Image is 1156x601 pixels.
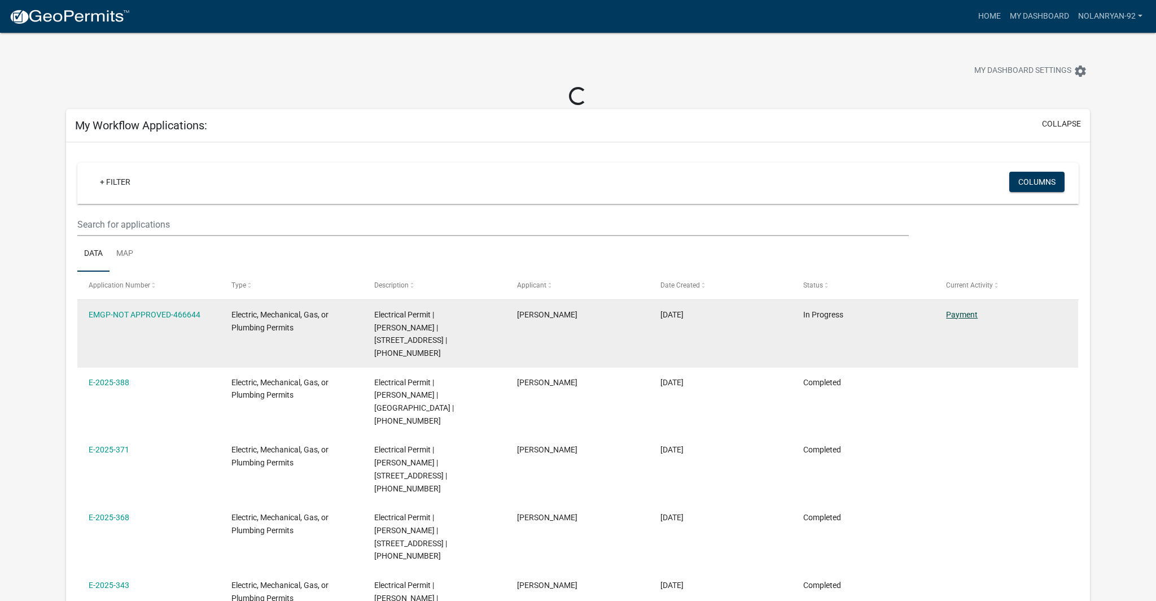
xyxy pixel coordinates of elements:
[517,581,577,590] span: Nolan Swartzentruber
[221,272,364,299] datatable-header-cell: Type
[506,272,649,299] datatable-header-cell: Applicant
[374,378,454,425] span: Electrical Permit | Nolan Swartzentruber | COLD SPRINGS CHURCH RD | 082-00-00-029
[650,272,792,299] datatable-header-cell: Date Created
[660,281,700,289] span: Date Created
[517,281,546,289] span: Applicant
[1005,6,1074,27] a: My Dashboard
[803,445,841,454] span: Completed
[1074,6,1147,27] a: nolanryan-92
[89,310,200,319] a: EMGP-NOT APPROVED-466644
[965,60,1096,82] button: My Dashboard Settingssettings
[974,64,1071,78] span: My Dashboard Settings
[77,236,110,272] a: Data
[89,281,150,289] span: Application Number
[946,310,978,319] a: Payment
[935,272,1078,299] datatable-header-cell: Current Activity
[364,272,506,299] datatable-header-cell: Description
[803,513,841,522] span: Completed
[231,310,329,332] span: Electric, Mechanical, Gas, or Plumbing Permits
[803,281,823,289] span: Status
[517,378,577,387] span: Nolan Swartzentruber
[803,378,841,387] span: Completed
[803,310,843,319] span: In Progress
[89,513,129,522] a: E-2025-368
[374,281,409,289] span: Description
[1042,118,1081,130] button: collapse
[91,172,139,192] a: + Filter
[89,378,129,387] a: E-2025-388
[231,281,246,289] span: Type
[660,310,684,319] span: 08/20/2025
[89,445,129,454] a: E-2025-371
[660,445,684,454] span: 07/29/2025
[374,310,447,358] span: Electrical Permit | Nolan Swartzentruber | 263 HWY 71 | 108-00-00-034
[517,513,577,522] span: Nolan Swartzentruber
[660,378,684,387] span: 08/11/2025
[89,581,129,590] a: E-2025-343
[1074,64,1087,78] i: settings
[75,119,207,132] h5: My Workflow Applications:
[660,513,684,522] span: 07/25/2025
[946,281,993,289] span: Current Activity
[792,272,935,299] datatable-header-cell: Status
[517,310,577,319] span: Nolan Swartzentruber
[660,581,684,590] span: 07/14/2025
[77,272,220,299] datatable-header-cell: Application Number
[231,378,329,400] span: Electric, Mechanical, Gas, or Plumbing Permits
[110,236,140,272] a: Map
[374,513,447,560] span: Electrical Permit | Nolan Swartzentruber | 74 OAKLAWN DR | 000-99-06-099
[1009,172,1065,192] button: Columns
[517,445,577,454] span: Nolan Swartzentruber
[803,581,841,590] span: Completed
[77,213,909,236] input: Search for applications
[974,6,1005,27] a: Home
[231,513,329,535] span: Electric, Mechanical, Gas, or Plumbing Permits
[374,445,447,493] span: Electrical Permit | Nolan Swartzentruber | 97 EDGEWOOD DR | 107-00-00-028
[231,445,329,467] span: Electric, Mechanical, Gas, or Plumbing Permits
